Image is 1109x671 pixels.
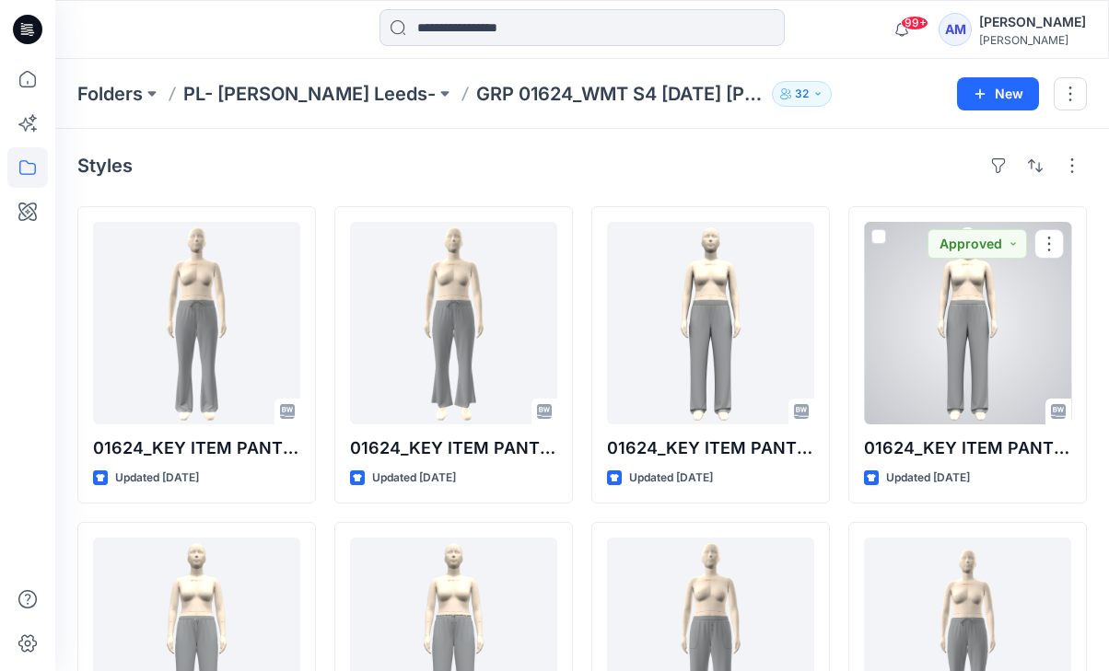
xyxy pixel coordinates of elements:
a: 01624_KEY ITEM PANT1-OPTB_DEV_REV1_IN SEAM-29 [93,222,300,424]
p: 01624_KEY ITEM PANT1-OPTB_DEV_REV1_IN SEAM-29 [93,435,300,461]
a: PL- [PERSON_NAME] Leeds- [183,81,436,107]
p: 01624_KEY ITEM PANT1-OPTA_DEV_REV1_IN SEAM-27 [350,435,557,461]
p: 01624_KEY ITEM PANT LY SAMPLE_DEV [864,435,1071,461]
div: AM [939,13,972,46]
a: 01624_KEY ITEM PANT OP 4_DEV [607,222,814,424]
span: 99+ [901,16,928,30]
p: 01624_KEY ITEM PANT OP 4_DEV [607,435,814,461]
p: Updated [DATE] [372,469,456,488]
a: 01624_KEY ITEM PANT LY SAMPLE_DEV [864,222,1071,424]
div: [PERSON_NAME] [979,33,1086,47]
a: Folders [77,81,143,107]
p: GRP 01624_WMT S4 [DATE] [PERSON_NAME] [476,81,765,107]
h4: Styles [77,155,133,177]
a: 01624_KEY ITEM PANT1-OPTA_DEV_REV1_IN SEAM-27 [350,222,557,424]
p: Updated [DATE] [629,469,713,488]
p: Updated [DATE] [115,469,199,488]
button: New [957,77,1039,110]
p: 32 [795,84,809,104]
p: Updated [DATE] [886,469,970,488]
div: [PERSON_NAME] [979,11,1086,33]
button: 32 [772,81,832,107]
